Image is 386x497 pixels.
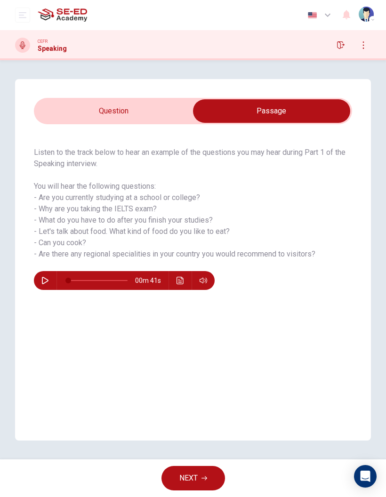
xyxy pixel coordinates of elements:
[173,271,188,290] button: Click to see the audio transcription
[15,8,30,23] button: open mobile menu
[354,465,377,488] div: Open Intercom Messenger
[34,147,348,260] h6: Listen to the track below to hear an example of the questions you may hear during Part 1 of the S...
[135,271,169,290] span: 00m 41s
[161,466,225,490] button: NEXT
[38,45,67,52] h1: Speaking
[38,6,87,24] img: SE-ED Academy logo
[306,12,318,19] img: en
[179,472,198,485] span: NEXT
[359,7,374,22] img: Profile picture
[38,38,48,45] span: CEFR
